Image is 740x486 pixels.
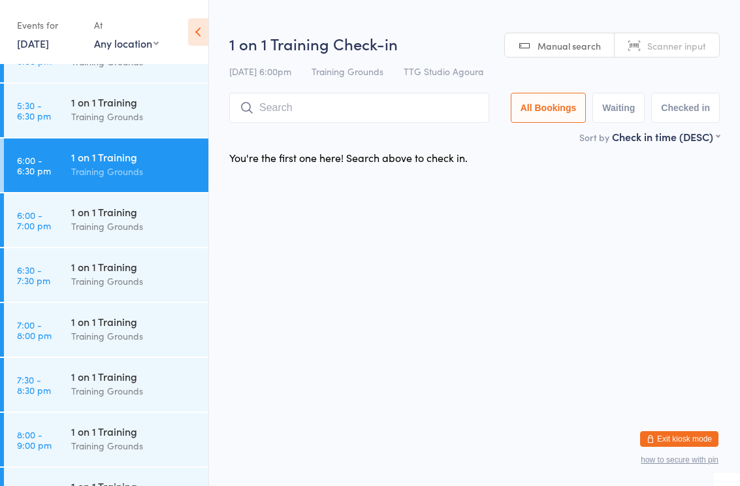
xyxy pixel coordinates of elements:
div: 1 on 1 Training [71,204,197,219]
div: 1 on 1 Training [71,424,197,438]
div: Training Grounds [71,274,197,289]
div: Any location [94,36,159,50]
span: [DATE] 6:00pm [229,65,291,78]
time: 7:30 - 8:30 pm [17,374,51,395]
div: At [94,14,159,36]
div: Events for [17,14,81,36]
button: Checked in [651,93,720,123]
label: Sort by [579,131,609,144]
button: All Bookings [511,93,587,123]
time: 6:30 - 7:30 pm [17,265,50,285]
a: 5:30 -6:30 pm1 on 1 TrainingTraining Grounds [4,84,208,137]
div: Training Grounds [71,438,197,453]
time: 6:00 - 7:00 pm [17,210,51,231]
a: 6:30 -7:30 pm1 on 1 TrainingTraining Grounds [4,248,208,302]
div: Training Grounds [71,383,197,398]
div: Training Grounds [71,329,197,344]
button: Exit kiosk mode [640,431,718,447]
span: Manual search [538,39,601,52]
a: 7:30 -8:30 pm1 on 1 TrainingTraining Grounds [4,358,208,412]
div: Training Grounds [71,164,197,179]
time: 5:00 - 6:00 pm [17,45,52,66]
time: 6:00 - 6:30 pm [17,155,51,176]
div: 1 on 1 Training [71,314,197,329]
div: 1 on 1 Training [71,150,197,164]
div: Check in time (DESC) [612,129,720,144]
time: 8:00 - 9:00 pm [17,429,52,450]
div: Training Grounds [71,109,197,124]
a: 6:00 -6:30 pm1 on 1 TrainingTraining Grounds [4,138,208,192]
a: 8:00 -9:00 pm1 on 1 TrainingTraining Grounds [4,413,208,466]
div: Training Grounds [71,219,197,234]
a: [DATE] [17,36,49,50]
div: 1 on 1 Training [71,369,197,383]
time: 7:00 - 8:00 pm [17,319,52,340]
button: Waiting [592,93,645,123]
a: 7:00 -8:00 pm1 on 1 TrainingTraining Grounds [4,303,208,357]
input: Search [229,93,489,123]
a: 6:00 -7:00 pm1 on 1 TrainingTraining Grounds [4,193,208,247]
span: TTG Studio Agoura [404,65,483,78]
h2: 1 on 1 Training Check-in [229,33,720,54]
div: 1 on 1 Training [71,95,197,109]
div: 1 on 1 Training [71,259,197,274]
span: Training Grounds [312,65,383,78]
button: how to secure with pin [641,455,718,464]
div: You're the first one here! Search above to check in. [229,150,468,165]
span: Scanner input [647,39,706,52]
time: 5:30 - 6:30 pm [17,100,51,121]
